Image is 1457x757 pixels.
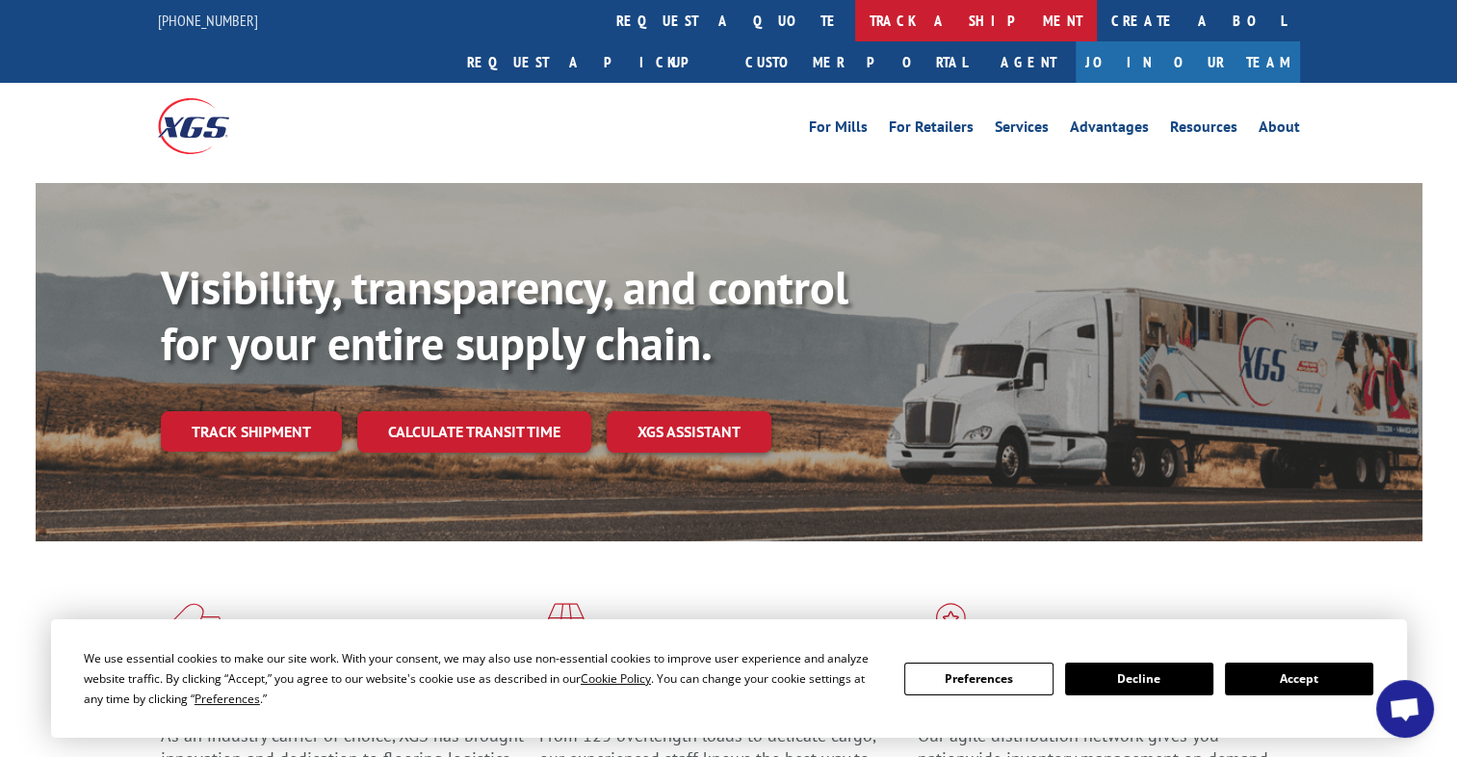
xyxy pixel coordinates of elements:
a: [PHONE_NUMBER] [158,11,258,30]
a: Request a pickup [453,41,731,83]
a: Open chat [1376,680,1434,738]
button: Decline [1065,663,1213,695]
div: Cookie Consent Prompt [51,619,1407,738]
img: xgs-icon-total-supply-chain-intelligence-red [161,603,221,653]
a: About [1259,119,1300,141]
b: Visibility, transparency, and control for your entire supply chain. [161,257,848,373]
img: xgs-icon-focused-on-flooring-red [539,603,585,653]
button: Preferences [904,663,1053,695]
img: xgs-icon-flagship-distribution-model-red [918,603,984,653]
a: Track shipment [161,411,342,452]
a: Advantages [1070,119,1149,141]
a: Services [995,119,1049,141]
div: We use essential cookies to make our site work. With your consent, we may also use non-essential ... [84,648,881,709]
a: XGS ASSISTANT [607,411,771,453]
span: Preferences [195,691,260,707]
a: Calculate transit time [357,411,591,453]
span: Cookie Policy [581,670,651,687]
a: Resources [1170,119,1237,141]
a: Join Our Team [1076,41,1300,83]
a: For Retailers [889,119,974,141]
a: Customer Portal [731,41,981,83]
button: Accept [1225,663,1373,695]
a: For Mills [809,119,868,141]
a: Agent [981,41,1076,83]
